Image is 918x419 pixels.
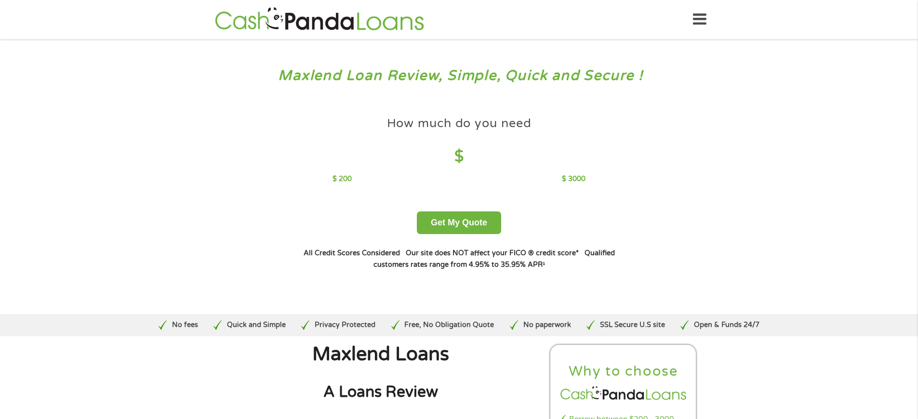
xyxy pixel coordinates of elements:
[417,211,501,234] button: Get My Quote
[559,363,689,380] h2: Why to choose
[562,174,585,184] p: $ 3000
[315,320,375,330] p: Privacy Protected
[227,320,286,330] p: Quick and Simple
[172,320,198,330] p: No fees
[333,174,352,184] p: $ 200
[387,116,532,131] h4: How much do you need
[212,6,427,33] img: GetLoanNow Logo
[333,147,585,167] h4: $
[406,249,579,257] strong: Our site does NOT affect your FICO ® credit score*
[523,320,571,330] p: No paperwork
[694,320,759,330] p: Open & Funds 24/7
[312,343,449,366] span: Maxlend Loans
[404,320,494,330] p: Free, No Obligation Quote
[28,67,891,85] h3: Maxlend Loan Review, Simple, Quick and Secure !
[304,249,400,257] strong: All Credit Scores Considered
[600,320,665,330] p: SSL Secure U.S site
[221,382,541,402] h2: A Loans Review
